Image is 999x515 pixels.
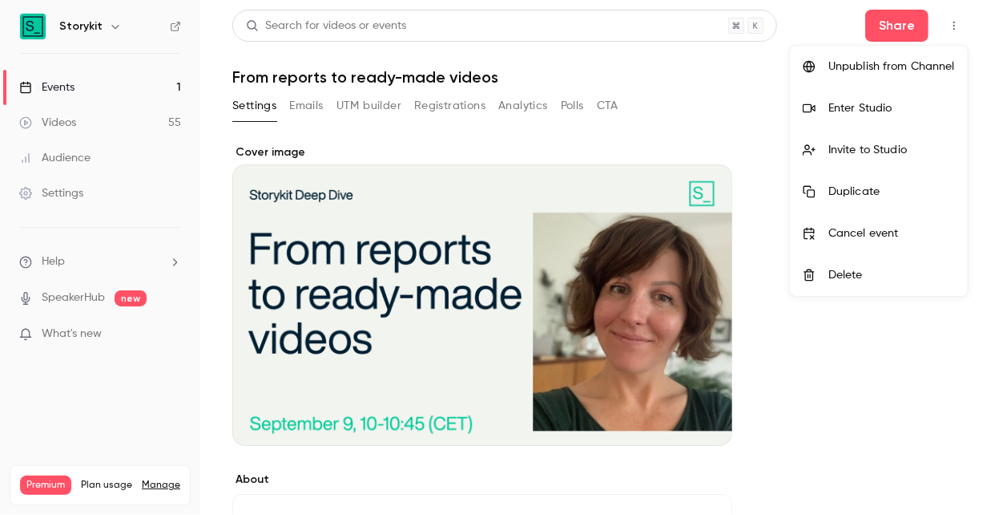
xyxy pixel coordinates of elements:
div: Delete [828,267,955,283]
div: Enter Studio [828,100,955,116]
div: Invite to Studio [828,142,955,158]
div: Unpublish from Channel [828,59,955,75]
div: Cancel event [828,225,955,241]
div: Duplicate [828,184,955,200]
